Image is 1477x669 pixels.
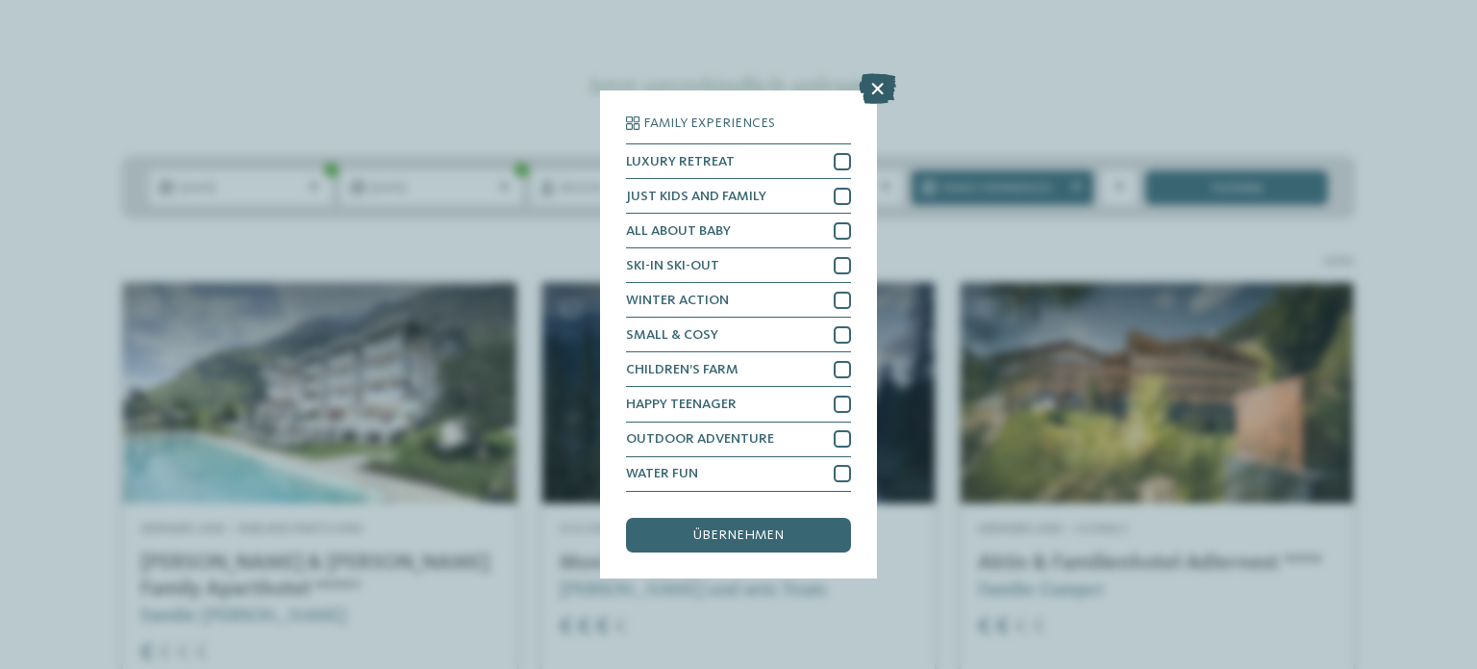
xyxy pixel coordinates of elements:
[626,259,719,272] span: SKI-IN SKI-OUT
[626,328,718,342] span: SMALL & COSY
[626,294,729,307] span: WINTER ACTION
[643,116,775,130] span: Family Experiences
[693,528,784,542] span: übernehmen
[626,467,698,480] span: WATER FUN
[626,190,766,203] span: JUST KIDS AND FAMILY
[626,224,731,238] span: ALL ABOUT BABY
[626,363,738,376] span: CHILDREN’S FARM
[626,398,737,411] span: HAPPY TEENAGER
[626,155,735,168] span: LUXURY RETREAT
[626,432,774,446] span: OUTDOOR ADVENTURE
